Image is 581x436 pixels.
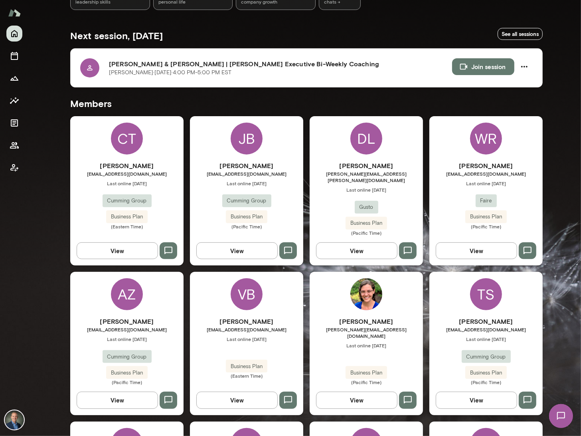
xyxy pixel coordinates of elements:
[190,336,303,342] span: Last online [DATE]
[465,213,507,221] span: Business Plan
[316,392,397,408] button: View
[429,336,543,342] span: Last online [DATE]
[429,317,543,326] h6: [PERSON_NAME]
[429,180,543,186] span: Last online [DATE]
[470,123,502,155] div: WR
[109,59,452,69] h6: [PERSON_NAME] & [PERSON_NAME] | [PERSON_NAME] Executive Bi-Weekly Coaching
[106,369,148,377] span: Business Plan
[106,213,148,221] span: Business Plan
[77,242,158,259] button: View
[5,410,24,430] img: Michael Alden
[310,342,423,349] span: Last online [DATE]
[346,219,387,227] span: Business Plan
[109,69,231,77] p: [PERSON_NAME] · [DATE] · 4:00 PM-5:00 PM EST
[111,123,143,155] div: CT
[6,137,22,153] button: Members
[310,230,423,236] span: (Pacific Time)
[436,392,517,408] button: View
[226,213,267,221] span: Business Plan
[498,28,543,40] a: See all sessions
[6,26,22,42] button: Home
[310,170,423,183] span: [PERSON_NAME][EMAIL_ADDRESS][PERSON_NAME][DOMAIN_NAME]
[476,197,497,205] span: Faire
[429,161,543,170] h6: [PERSON_NAME]
[226,363,267,371] span: Business Plan
[6,160,22,176] button: Client app
[355,203,378,211] span: Gusto
[429,379,543,385] span: (Pacific Time)
[350,123,382,155] div: DL
[190,317,303,326] h6: [PERSON_NAME]
[231,278,263,310] div: VB
[310,379,423,385] span: (Pacific Time)
[111,278,143,310] div: AZ
[465,369,507,377] span: Business Plan
[436,242,517,259] button: View
[429,170,543,177] span: [EMAIL_ADDRESS][DOMAIN_NAME]
[462,353,511,361] span: Cumming Group
[6,70,22,86] button: Growth Plan
[6,115,22,131] button: Documents
[452,58,514,75] button: Join session
[70,170,184,177] span: [EMAIL_ADDRESS][DOMAIN_NAME]
[190,326,303,333] span: [EMAIL_ADDRESS][DOMAIN_NAME]
[231,123,263,155] div: JB
[222,197,271,205] span: Cumming Group
[429,223,543,230] span: (Pacific Time)
[190,180,303,186] span: Last online [DATE]
[190,161,303,170] h6: [PERSON_NAME]
[470,278,502,310] div: TS
[70,97,543,110] h5: Members
[70,223,184,230] span: (Eastern Time)
[190,170,303,177] span: [EMAIL_ADDRESS][DOMAIN_NAME]
[70,180,184,186] span: Last online [DATE]
[70,317,184,326] h6: [PERSON_NAME]
[346,369,387,377] span: Business Plan
[310,317,423,326] h6: [PERSON_NAME]
[350,278,382,310] img: Annie McKenna
[77,392,158,408] button: View
[103,197,152,205] span: Cumming Group
[70,326,184,333] span: [EMAIL_ADDRESS][DOMAIN_NAME]
[70,29,163,42] h5: Next session, [DATE]
[310,161,423,170] h6: [PERSON_NAME]
[190,373,303,379] span: (Eastern Time)
[6,48,22,64] button: Sessions
[8,5,21,20] img: Mento
[310,186,423,193] span: Last online [DATE]
[429,326,543,333] span: [EMAIL_ADDRESS][DOMAIN_NAME]
[316,242,397,259] button: View
[196,392,278,408] button: View
[6,93,22,109] button: Insights
[310,326,423,339] span: [PERSON_NAME][EMAIL_ADDRESS][DOMAIN_NAME]
[70,379,184,385] span: (Pacific Time)
[103,353,152,361] span: Cumming Group
[196,242,278,259] button: View
[70,161,184,170] h6: [PERSON_NAME]
[190,223,303,230] span: (Pacific Time)
[70,336,184,342] span: Last online [DATE]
